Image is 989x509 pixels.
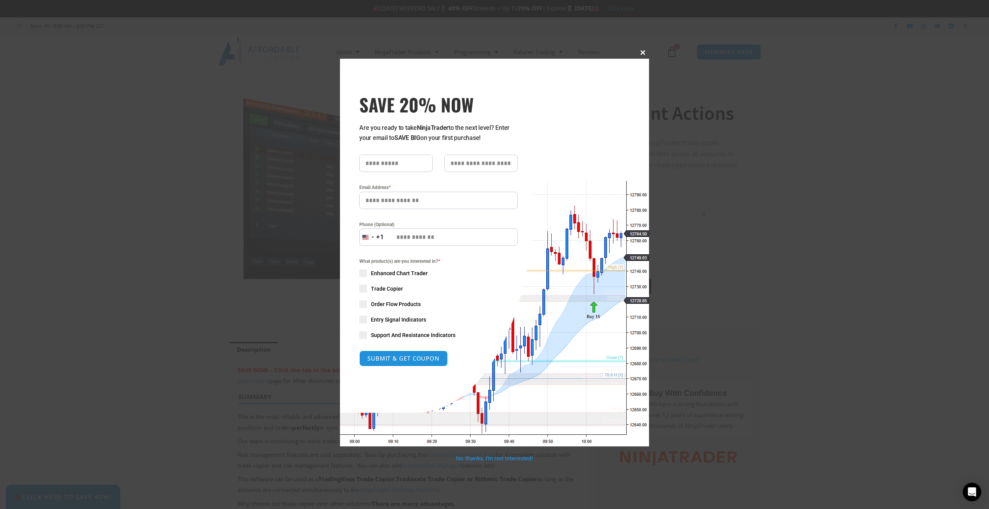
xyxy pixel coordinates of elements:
span: Order Flow Products [371,300,421,308]
span: Enhanced Chart Trader [371,269,428,277]
label: Entry Signal Indicators [359,316,518,323]
strong: NinjaTrader [417,124,449,131]
div: +1 [376,232,384,242]
label: Support And Resistance Indicators [359,331,518,339]
a: No thanks, I’m not interested! [456,455,533,462]
span: Support And Resistance Indicators [371,331,455,339]
span: Entry Signal Indicators [371,316,426,323]
span: What product(s) are you interested in? [359,257,518,265]
label: Phone (Optional) [359,221,518,228]
label: Email Address [359,184,518,191]
label: Enhanced Chart Trader [359,269,518,277]
span: SAVE 20% NOW [359,94,518,115]
button: Selected country [359,228,384,246]
strong: SAVE BIG [394,134,420,141]
label: Order Flow Products [359,300,518,308]
button: SUBMIT & GET COUPON [359,351,448,366]
p: Are you ready to take to the next level? Enter your email to on your first purchase! [359,123,518,143]
label: Trade Copier [359,285,518,293]
div: Open Intercom Messenger [963,483,981,501]
span: Trade Copier [371,285,403,293]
